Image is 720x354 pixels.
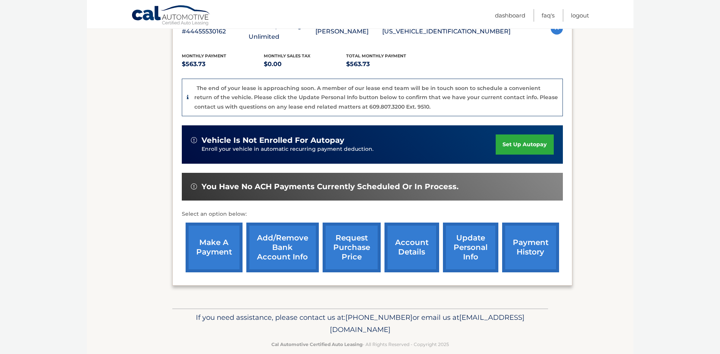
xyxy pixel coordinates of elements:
[177,340,543,348] p: - All Rights Reserved - Copyright 2025
[191,183,197,190] img: alert-white.svg
[182,26,249,37] p: #44455530162
[202,145,496,153] p: Enroll your vehicle in automatic recurring payment deduction.
[202,136,344,145] span: vehicle is not enrolled for autopay
[496,134,553,155] a: set up autopay
[131,5,211,27] a: Cal Automotive
[346,59,429,70] p: $563.73
[186,223,243,272] a: make a payment
[177,311,543,336] p: If you need assistance, please contact us at: or email us at
[571,9,589,22] a: Logout
[264,59,346,70] p: $0.00
[182,53,226,58] span: Monthly Payment
[323,223,381,272] a: request purchase price
[246,223,319,272] a: Add/Remove bank account info
[315,26,382,37] p: [PERSON_NAME]
[191,137,197,143] img: alert-white.svg
[194,85,558,110] p: The end of your lease is approaching soon. A member of our lease end team will be in touch soon t...
[502,223,559,272] a: payment history
[249,21,315,42] p: 2022 Jeep Wrangler Unlimited
[182,59,264,70] p: $563.73
[495,9,525,22] a: Dashboard
[182,210,563,219] p: Select an option below:
[346,53,406,58] span: Total Monthly Payment
[271,341,362,347] strong: Cal Automotive Certified Auto Leasing
[382,26,510,37] p: [US_VEHICLE_IDENTIFICATION_NUMBER]
[202,182,458,191] span: You have no ACH payments currently scheduled or in process.
[443,223,498,272] a: update personal info
[264,53,310,58] span: Monthly sales Tax
[542,9,555,22] a: FAQ's
[345,313,413,322] span: [PHONE_NUMBER]
[384,223,439,272] a: account details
